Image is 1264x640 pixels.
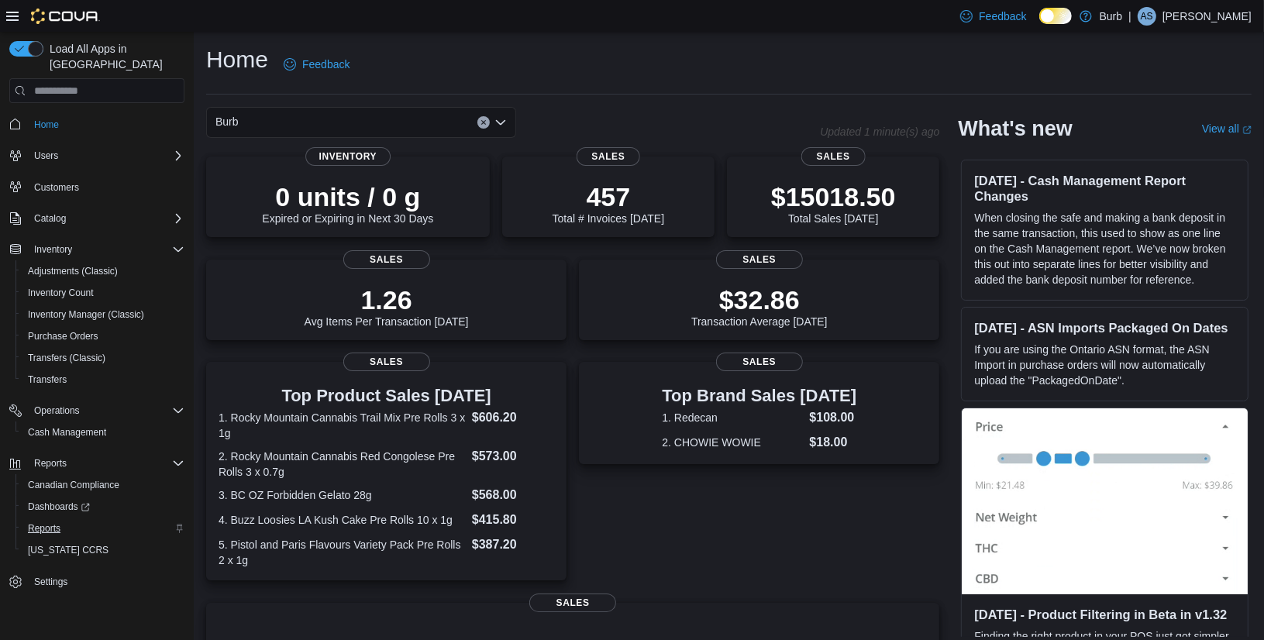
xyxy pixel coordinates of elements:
button: Home [3,112,191,135]
span: Feedback [979,9,1026,24]
a: Dashboards [15,496,191,518]
a: Dashboards [22,497,96,516]
span: Dashboards [28,501,90,513]
button: Operations [3,400,191,422]
span: Customers [28,177,184,197]
p: If you are using the Ontario ASN format, the ASN Import in purchase orders will now automatically... [974,342,1235,388]
span: Inventory [34,243,72,256]
h3: [DATE] - Product Filtering in Beta in v1.32 [974,607,1235,622]
span: Purchase Orders [22,327,184,346]
svg: External link [1242,126,1252,135]
dd: $387.20 [472,535,554,554]
div: Total Sales [DATE] [771,181,896,225]
span: Transfers [22,370,184,389]
dd: $415.80 [472,511,554,529]
img: Cova [31,9,100,24]
button: Reports [15,518,191,539]
span: Transfers (Classic) [28,352,105,364]
p: 457 [553,181,664,212]
a: Feedback [954,1,1032,32]
span: Catalog [34,212,66,225]
dt: 2. Rocky Mountain Cannabis Red Congolese Pre Rolls 3 x 0.7g [219,449,466,480]
button: Cash Management [15,422,191,443]
span: Inventory Manager (Classic) [28,308,144,321]
a: Transfers (Classic) [22,349,112,367]
span: Users [34,150,58,162]
button: Users [28,146,64,165]
a: [US_STATE] CCRS [22,541,115,559]
p: Burb [1100,7,1123,26]
button: Customers [3,176,191,198]
button: Transfers (Classic) [15,347,191,369]
dt: 5. Pistol and Paris Flavours Variety Pack Pre Rolls 2 x 1g [219,537,466,568]
span: Sales [716,353,803,371]
button: Transfers [15,369,191,391]
span: Reports [28,522,60,535]
div: Expired or Expiring in Next 30 Days [262,181,433,225]
a: View allExternal link [1202,122,1252,135]
h3: Top Product Sales [DATE] [219,387,554,405]
a: Feedback [277,49,356,80]
h3: [DATE] - ASN Imports Packaged On Dates [974,320,1235,335]
button: Users [3,145,191,167]
dd: $108.00 [810,408,857,427]
button: Open list of options [494,116,507,129]
span: Operations [28,401,184,420]
dt: 4. Buzz Loosies LA Kush Cake Pre Rolls 10 x 1g [219,512,466,528]
a: Cash Management [22,423,112,442]
span: Sales [801,147,865,166]
button: Operations [28,401,86,420]
button: Inventory [28,240,78,259]
p: Updated 1 minute(s) ago [820,126,939,138]
div: Alex Specht [1138,7,1156,26]
span: Inventory Manager (Classic) [22,305,184,324]
dd: $573.00 [472,447,554,466]
a: Home [28,115,65,134]
span: Canadian Compliance [28,479,119,491]
span: Adjustments (Classic) [28,265,118,277]
p: $15018.50 [771,181,896,212]
span: Transfers [28,373,67,386]
div: Avg Items Per Transaction [DATE] [305,284,469,328]
span: Purchase Orders [28,330,98,342]
span: Load All Apps in [GEOGRAPHIC_DATA] [43,41,184,72]
span: [US_STATE] CCRS [28,544,108,556]
span: Washington CCRS [22,541,184,559]
a: Transfers [22,370,73,389]
a: Settings [28,573,74,591]
button: Inventory Manager (Classic) [15,304,191,325]
button: Settings [3,570,191,593]
span: Inventory [28,240,184,259]
button: Canadian Compliance [15,474,191,496]
nav: Complex example [9,106,184,633]
a: Inventory Count [22,284,100,302]
button: Reports [3,452,191,474]
button: Catalog [3,208,191,229]
span: Sales [343,353,430,371]
span: Home [28,114,184,133]
span: Settings [34,576,67,588]
span: Sales [577,147,640,166]
span: Canadian Compliance [22,476,184,494]
span: Catalog [28,209,184,228]
button: Catalog [28,209,72,228]
span: Cash Management [28,426,106,439]
span: Operations [34,404,80,417]
a: Inventory Manager (Classic) [22,305,150,324]
p: When closing the safe and making a bank deposit in the same transaction, this used to show as one... [974,210,1235,287]
h3: [DATE] - Cash Management Report Changes [974,173,1235,204]
dd: $568.00 [472,486,554,504]
button: Reports [28,454,73,473]
dt: 1. Rocky Mountain Cannabis Trail Mix Pre Rolls 3 x 1g [219,410,466,441]
h3: Top Brand Sales [DATE] [662,387,856,405]
button: Adjustments (Classic) [15,260,191,282]
dd: $18.00 [810,433,857,452]
span: Users [28,146,184,165]
a: Purchase Orders [22,327,105,346]
span: Adjustments (Classic) [22,262,184,280]
dt: 2. CHOWIE WOWIE [662,435,803,450]
span: Reports [28,454,184,473]
span: Customers [34,181,79,194]
button: Inventory Count [15,282,191,304]
span: Sales [343,250,430,269]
